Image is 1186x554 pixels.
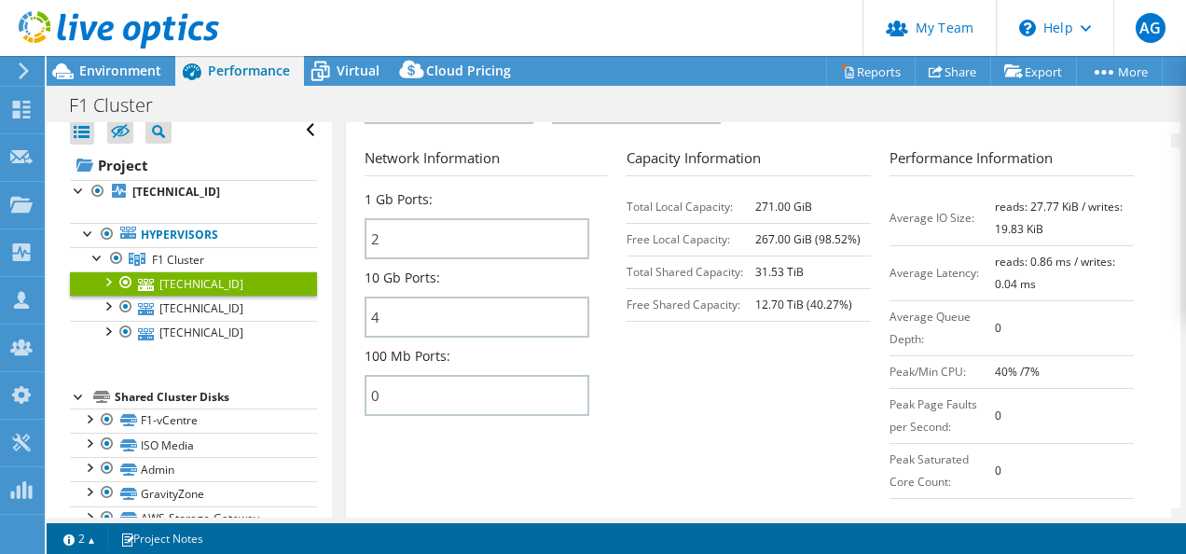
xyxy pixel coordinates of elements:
[365,190,433,209] label: 1 Gb Ports:
[70,457,317,481] a: Admin
[70,223,317,247] a: Hypervisors
[79,62,161,79] span: Environment
[627,288,754,321] td: Free Shared Capacity:
[755,199,812,215] b: 271.00 GiB
[365,347,450,366] label: 100 Mb Ports:
[337,62,379,79] span: Virtual
[1136,13,1165,43] span: AG
[50,527,108,550] a: 2
[132,184,220,200] b: [TECHNICAL_ID]
[826,57,916,86] a: Reports
[627,190,754,223] td: Total Local Capacity:
[627,256,754,288] td: Total Shared Capacity:
[627,147,871,176] h3: Capacity Information
[889,147,1134,176] h3: Performance Information
[915,57,991,86] a: Share
[365,269,440,287] label: 10 Gb Ports:
[995,463,1001,478] b: 0
[995,320,1001,336] b: 0
[70,433,317,457] a: ISO Media
[208,62,290,79] span: Performance
[995,254,1115,292] b: reads: 0.86 ms / writes: 0.04 ms
[115,386,317,409] div: Shared Cluster Disks
[70,180,317,204] a: [TECHNICAL_ID]
[1076,57,1163,86] a: More
[990,57,1077,86] a: Export
[70,296,317,320] a: [TECHNICAL_ID]
[889,190,995,245] td: Average IO Size:
[70,150,317,180] a: Project
[889,443,995,498] td: Peak Saturated Core Count:
[627,223,754,256] td: Free Local Capacity:
[995,408,1001,423] b: 0
[107,527,216,550] a: Project Notes
[889,300,995,355] td: Average Queue Depth:
[889,355,995,388] td: Peak/Min CPU:
[70,247,317,271] a: F1 Cluster
[995,199,1123,237] b: reads: 27.77 KiB / writes: 19.83 KiB
[1019,20,1036,36] svg: \n
[755,231,861,247] b: 267.00 GiB (98.52%)
[152,252,204,268] span: F1 Cluster
[70,506,317,531] a: AWS-Storage-Gateway
[70,271,317,296] a: [TECHNICAL_ID]
[995,364,1040,380] b: 40% /7%
[755,297,852,312] b: 12.70 TiB (40.27%)
[70,409,317,433] a: F1-vCentre
[889,245,995,300] td: Average Latency:
[755,264,804,280] b: 31.53 TiB
[365,147,609,176] h3: Network Information
[61,95,182,116] h1: F1 Cluster
[70,321,317,345] a: [TECHNICAL_ID]
[889,388,995,443] td: Peak Page Faults per Second:
[70,481,317,506] a: GravityZone
[426,62,511,79] span: Cloud Pricing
